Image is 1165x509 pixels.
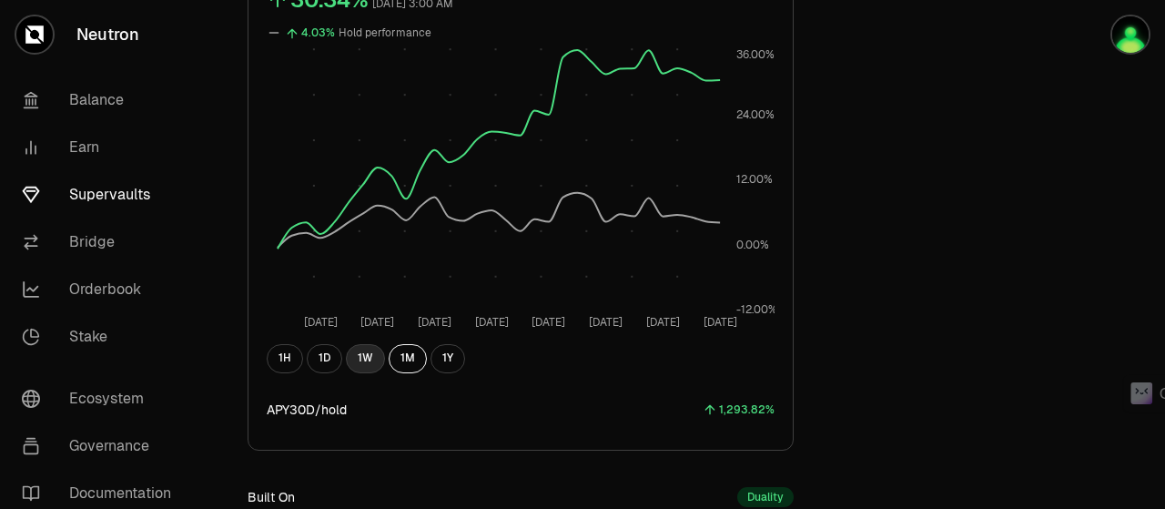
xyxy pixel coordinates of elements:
[7,219,197,266] a: Bridge
[1112,16,1149,53] img: Kycka wallet
[346,344,385,373] button: 1W
[339,23,431,44] div: Hold performance
[736,302,777,317] tspan: -12.00%
[7,124,197,171] a: Earn
[7,76,197,124] a: Balance
[475,315,509,330] tspan: [DATE]
[418,315,451,330] tspan: [DATE]
[267,344,303,373] button: 1H
[304,315,338,330] tspan: [DATE]
[248,488,295,506] div: Built On
[736,47,775,62] tspan: 36.00%
[704,315,737,330] tspan: [DATE]
[301,23,335,44] div: 4.03%
[646,315,680,330] tspan: [DATE]
[736,238,769,252] tspan: 0.00%
[532,315,565,330] tspan: [DATE]
[307,344,342,373] button: 1D
[736,172,773,187] tspan: 12.00%
[589,315,623,330] tspan: [DATE]
[7,266,197,313] a: Orderbook
[719,400,775,421] div: 1,293.82%
[7,422,197,470] a: Governance
[737,487,794,507] div: Duality
[7,375,197,422] a: Ecosystem
[736,107,775,122] tspan: 24.00%
[267,401,347,419] div: APY30D/hold
[431,344,465,373] button: 1Y
[7,313,197,361] a: Stake
[389,344,427,373] button: 1M
[7,171,197,219] a: Supervaults
[360,315,394,330] tspan: [DATE]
